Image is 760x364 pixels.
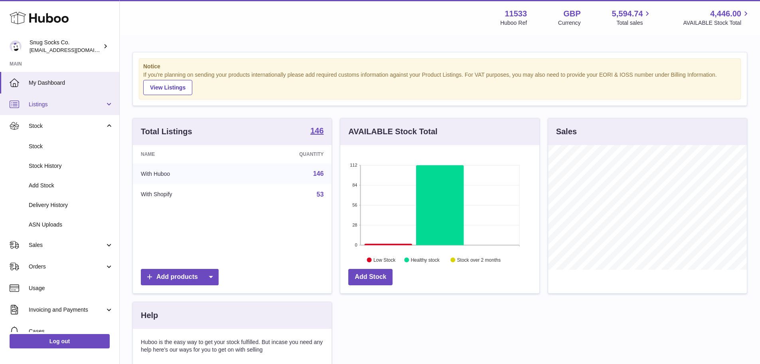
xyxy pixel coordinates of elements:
strong: 146 [310,127,324,135]
a: 4,446.00 AVAILABLE Stock Total [683,8,750,27]
span: Invoicing and Payments [29,306,105,314]
span: Usage [29,284,113,292]
a: Add Stock [348,269,393,285]
th: Quantity [240,145,332,163]
h3: AVAILABLE Stock Total [348,126,437,137]
text: Healthy stock [411,257,440,263]
p: Huboo is the easy way to get your stock fulfilled. But incase you need any help here's our ways f... [141,338,324,354]
span: Orders [29,263,105,271]
span: [EMAIL_ADDRESS][DOMAIN_NAME] [30,47,117,53]
h3: Help [141,310,158,321]
span: Listings [29,101,105,108]
span: AVAILABLE Stock Total [683,19,750,27]
text: 84 [353,183,357,187]
strong: GBP [563,8,580,19]
text: 0 [355,243,357,247]
div: Huboo Ref [500,19,527,27]
span: Delivery History [29,201,113,209]
h3: Sales [556,126,577,137]
td: With Huboo [133,163,240,184]
span: Stock History [29,162,113,170]
span: Stock [29,122,105,130]
td: With Shopify [133,184,240,205]
span: 4,446.00 [710,8,741,19]
text: 112 [350,163,357,167]
text: 56 [353,203,357,207]
th: Name [133,145,240,163]
a: Log out [10,334,110,348]
span: Stock [29,143,113,150]
h3: Total Listings [141,126,192,137]
span: Total sales [616,19,652,27]
span: Sales [29,241,105,249]
a: 146 [310,127,324,136]
span: Add Stock [29,182,113,189]
a: 5,594.74 Total sales [612,8,652,27]
a: Add products [141,269,219,285]
span: 5,594.74 [612,8,643,19]
text: 28 [353,223,357,227]
span: My Dashboard [29,79,113,87]
text: Stock over 2 months [457,257,501,263]
a: View Listings [143,80,192,95]
strong: 11533 [505,8,527,19]
div: Currency [558,19,581,27]
img: internalAdmin-11533@internal.huboo.com [10,40,22,52]
strong: Notice [143,63,736,70]
a: 53 [317,191,324,198]
span: ASN Uploads [29,221,113,229]
div: Snug Socks Co. [30,39,101,54]
a: 146 [313,170,324,177]
div: If you're planning on sending your products internationally please add required customs informati... [143,71,736,95]
text: Low Stock [373,257,396,263]
span: Cases [29,328,113,335]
